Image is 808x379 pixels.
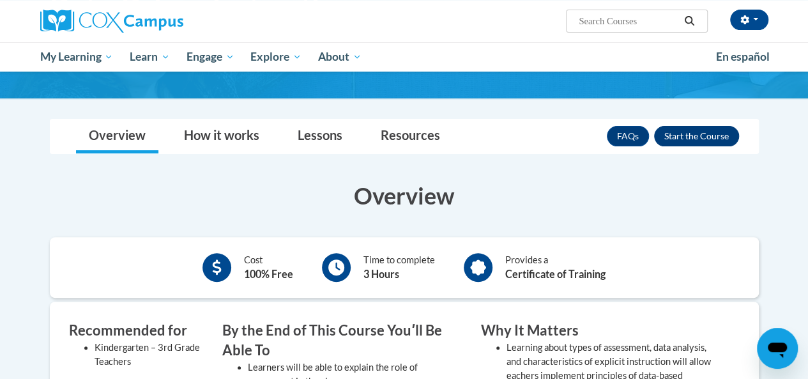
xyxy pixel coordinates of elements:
a: Resources [368,120,453,153]
span: Explore [250,49,301,65]
span: En español [716,50,770,63]
button: Account Settings [730,10,768,30]
h3: Why It Matters [481,321,720,341]
button: Search [680,13,699,29]
a: How it works [171,120,272,153]
span: Engage [187,49,234,65]
a: Explore [242,42,310,72]
a: FAQs [607,126,649,146]
b: Certificate of Training [505,268,606,280]
button: Enroll [654,126,739,146]
div: Cost [244,253,293,282]
span: My Learning [40,49,113,65]
span: About [318,49,362,65]
a: My Learning [32,42,122,72]
div: Time to complete [363,253,435,282]
b: 3 Hours [363,268,399,280]
img: Cox Campus [40,10,183,33]
input: Search Courses [577,13,680,29]
span: Learn [130,49,170,65]
div: Provides a [505,253,606,282]
li: Kindergarten – 3rd Grade Teachers [95,341,203,369]
a: Learn [121,42,178,72]
a: Overview [76,120,158,153]
a: En español [708,43,778,70]
h3: By the End of This Course Youʹll Be Able To [222,321,462,360]
h3: Recommended for [69,321,203,341]
div: Main menu [31,42,778,72]
a: Engage [178,42,243,72]
h3: Overview [50,180,759,212]
a: Lessons [285,120,355,153]
a: About [310,42,370,72]
a: Cox Campus [40,10,270,33]
b: 100% Free [244,268,293,280]
iframe: Button to launch messaging window [757,328,798,369]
